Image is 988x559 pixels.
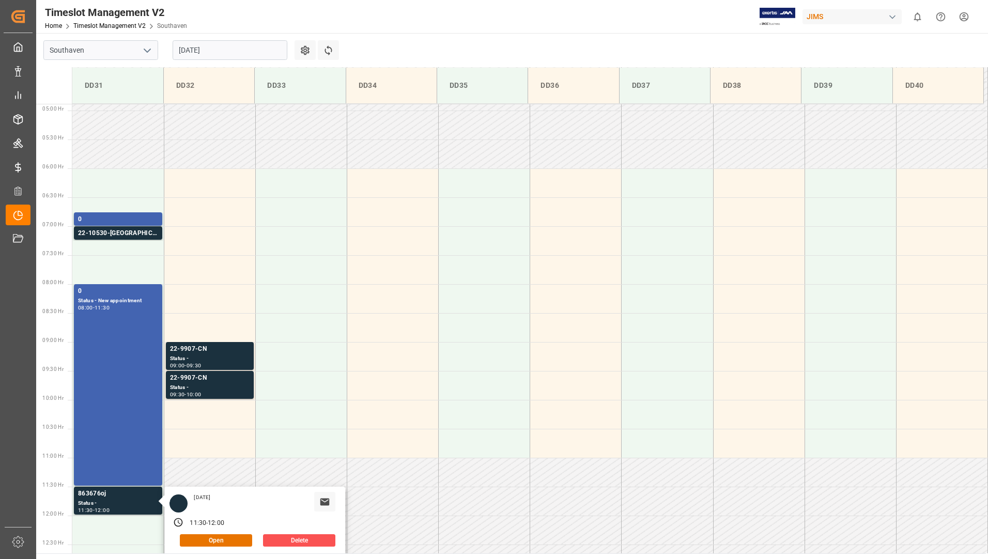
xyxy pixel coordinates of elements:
div: 22-9907-CN [170,344,250,354]
div: - [184,363,186,368]
span: 08:00 Hr [42,279,64,285]
span: 09:00 Hr [42,337,64,343]
div: Status - [78,499,158,508]
span: 09:30 Hr [42,366,64,372]
div: DD36 [536,76,610,95]
div: 11:30 [95,305,110,310]
span: 05:30 Hr [42,135,64,141]
div: Status - New appointment [78,297,158,305]
div: 11:30 [190,519,206,528]
button: open menu [139,42,155,58]
button: Open [180,534,252,547]
div: Status - [170,354,250,363]
button: Help Center [929,5,952,28]
div: - [93,305,95,310]
span: 11:00 Hr [42,453,64,459]
button: Delete [263,534,335,547]
span: 10:00 Hr [42,395,64,401]
span: 05:00 Hr [42,106,64,112]
button: JIMS [802,7,906,26]
div: 09:30 [170,392,185,397]
div: Status - [78,239,158,247]
span: 08:30 Hr [42,308,64,314]
div: [DATE] [190,494,214,501]
div: 12:00 [208,519,224,528]
div: 08:00 [78,305,93,310]
div: DD32 [172,76,246,95]
div: DD38 [719,76,793,95]
span: 12:30 Hr [42,540,64,546]
div: 11:30 [78,508,93,513]
div: DD40 [901,76,975,95]
span: 06:30 Hr [42,193,64,198]
div: 09:00 [170,363,185,368]
span: 10:30 Hr [42,424,64,430]
a: Home [45,22,62,29]
div: Timeslot Management V2 [45,5,187,20]
button: show 0 new notifications [906,5,929,28]
div: DD39 [810,76,884,95]
div: Status - New appointment [78,225,158,234]
div: DD31 [81,76,155,95]
a: Timeslot Management V2 [73,22,146,29]
div: 22-9907-CN [170,373,250,383]
div: - [206,519,208,528]
span: 11:30 Hr [42,482,64,488]
span: 07:30 Hr [42,251,64,256]
input: DD-MM-YYYY [173,40,287,60]
div: 09:30 [187,363,202,368]
div: - [93,508,95,513]
div: 0 [78,286,158,297]
span: 06:00 Hr [42,164,64,169]
img: Exertis%20JAM%20-%20Email%20Logo.jpg_1722504956.jpg [760,8,795,26]
span: 12:00 Hr [42,511,64,517]
div: 0 [78,214,158,225]
input: Type to search/select [43,40,158,60]
div: 10:00 [187,392,202,397]
div: - [184,392,186,397]
div: DD37 [628,76,702,95]
div: Status - [170,383,250,392]
div: DD35 [445,76,519,95]
div: JIMS [802,9,902,24]
div: DD33 [263,76,337,95]
span: 07:00 Hr [42,222,64,227]
div: 22-10530-[GEOGRAPHIC_DATA] [78,228,158,239]
div: 863676oj [78,489,158,499]
div: DD34 [354,76,428,95]
div: 12:00 [95,508,110,513]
